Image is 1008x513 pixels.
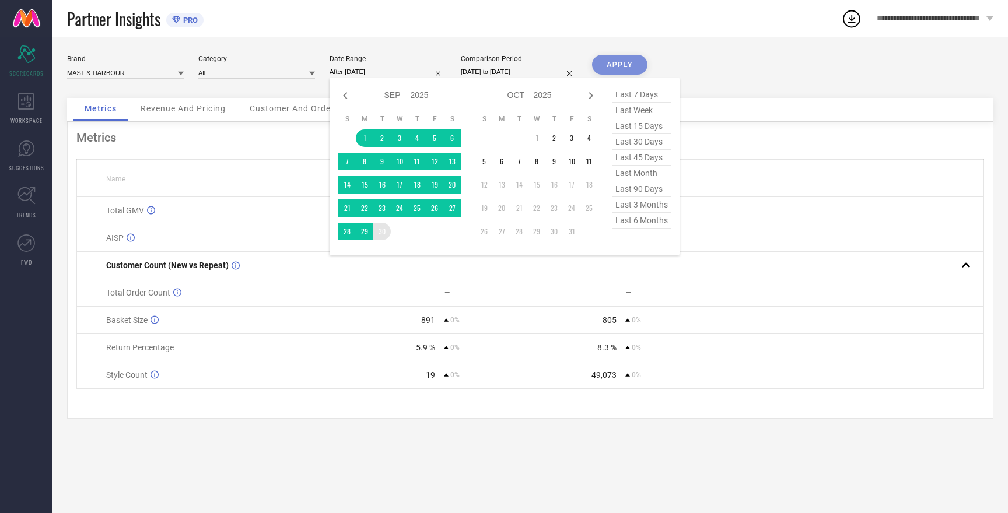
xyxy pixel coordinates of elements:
[373,129,391,147] td: Tue Sep 02 2025
[426,370,435,380] div: 19
[426,176,443,194] td: Fri Sep 19 2025
[612,118,671,134] span: last 15 days
[612,197,671,213] span: last 3 months
[9,163,44,172] span: SUGGESTIONS
[450,316,460,324] span: 0%
[408,129,426,147] td: Thu Sep 04 2025
[545,114,563,124] th: Thursday
[180,16,198,24] span: PRO
[626,289,711,297] div: —
[563,199,580,217] td: Fri Oct 24 2025
[443,176,461,194] td: Sat Sep 20 2025
[545,223,563,240] td: Thu Oct 30 2025
[67,7,160,31] span: Partner Insights
[141,104,226,113] span: Revenue And Pricing
[338,223,356,240] td: Sun Sep 28 2025
[373,223,391,240] td: Tue Sep 30 2025
[356,129,373,147] td: Mon Sep 01 2025
[429,288,436,297] div: —
[528,153,545,170] td: Wed Oct 08 2025
[510,153,528,170] td: Tue Oct 07 2025
[584,89,598,103] div: Next month
[580,176,598,194] td: Sat Oct 18 2025
[391,114,408,124] th: Wednesday
[356,176,373,194] td: Mon Sep 15 2025
[356,153,373,170] td: Mon Sep 08 2025
[612,150,671,166] span: last 45 days
[356,114,373,124] th: Monday
[426,114,443,124] th: Friday
[373,153,391,170] td: Tue Sep 09 2025
[545,199,563,217] td: Thu Oct 23 2025
[391,199,408,217] td: Wed Sep 24 2025
[545,129,563,147] td: Thu Oct 02 2025
[391,129,408,147] td: Wed Sep 03 2025
[250,104,339,113] span: Customer And Orders
[416,343,435,352] div: 5.9 %
[461,66,577,78] input: Select comparison period
[510,114,528,124] th: Tuesday
[443,129,461,147] td: Sat Sep 06 2025
[391,153,408,170] td: Wed Sep 10 2025
[76,131,984,145] div: Metrics
[450,343,460,352] span: 0%
[330,66,446,78] input: Select date range
[198,55,315,63] div: Category
[408,114,426,124] th: Thursday
[545,153,563,170] td: Thu Oct 09 2025
[426,153,443,170] td: Fri Sep 12 2025
[373,199,391,217] td: Tue Sep 23 2025
[528,199,545,217] td: Wed Oct 22 2025
[106,261,229,270] span: Customer Count (New vs Repeat)
[528,223,545,240] td: Wed Oct 29 2025
[21,258,32,266] span: FWD
[563,223,580,240] td: Fri Oct 31 2025
[106,343,174,352] span: Return Percentage
[475,176,493,194] td: Sun Oct 12 2025
[426,199,443,217] td: Fri Sep 26 2025
[450,371,460,379] span: 0%
[444,289,530,297] div: —
[408,176,426,194] td: Thu Sep 18 2025
[632,371,641,379] span: 0%
[443,114,461,124] th: Saturday
[580,199,598,217] td: Sat Oct 25 2025
[841,8,862,29] div: Open download list
[85,104,117,113] span: Metrics
[10,116,43,125] span: WORKSPACE
[475,114,493,124] th: Sunday
[632,316,641,324] span: 0%
[597,343,617,352] div: 8.3 %
[421,315,435,325] div: 891
[356,199,373,217] td: Mon Sep 22 2025
[612,103,671,118] span: last week
[106,175,125,183] span: Name
[426,129,443,147] td: Fri Sep 05 2025
[373,176,391,194] td: Tue Sep 16 2025
[528,176,545,194] td: Wed Oct 15 2025
[528,129,545,147] td: Wed Oct 01 2025
[493,153,510,170] td: Mon Oct 06 2025
[356,223,373,240] td: Mon Sep 29 2025
[632,343,641,352] span: 0%
[408,199,426,217] td: Thu Sep 25 2025
[373,114,391,124] th: Tuesday
[510,223,528,240] td: Tue Oct 28 2025
[580,153,598,170] td: Sat Oct 11 2025
[510,176,528,194] td: Tue Oct 14 2025
[106,370,148,380] span: Style Count
[338,176,356,194] td: Sun Sep 14 2025
[493,176,510,194] td: Mon Oct 13 2025
[16,210,36,219] span: TRENDS
[475,153,493,170] td: Sun Oct 05 2025
[580,129,598,147] td: Sat Oct 04 2025
[612,181,671,197] span: last 90 days
[612,213,671,229] span: last 6 months
[461,55,577,63] div: Comparison Period
[612,134,671,150] span: last 30 days
[603,315,617,325] div: 805
[106,206,144,215] span: Total GMV
[612,166,671,181] span: last month
[106,315,148,325] span: Basket Size
[67,55,184,63] div: Brand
